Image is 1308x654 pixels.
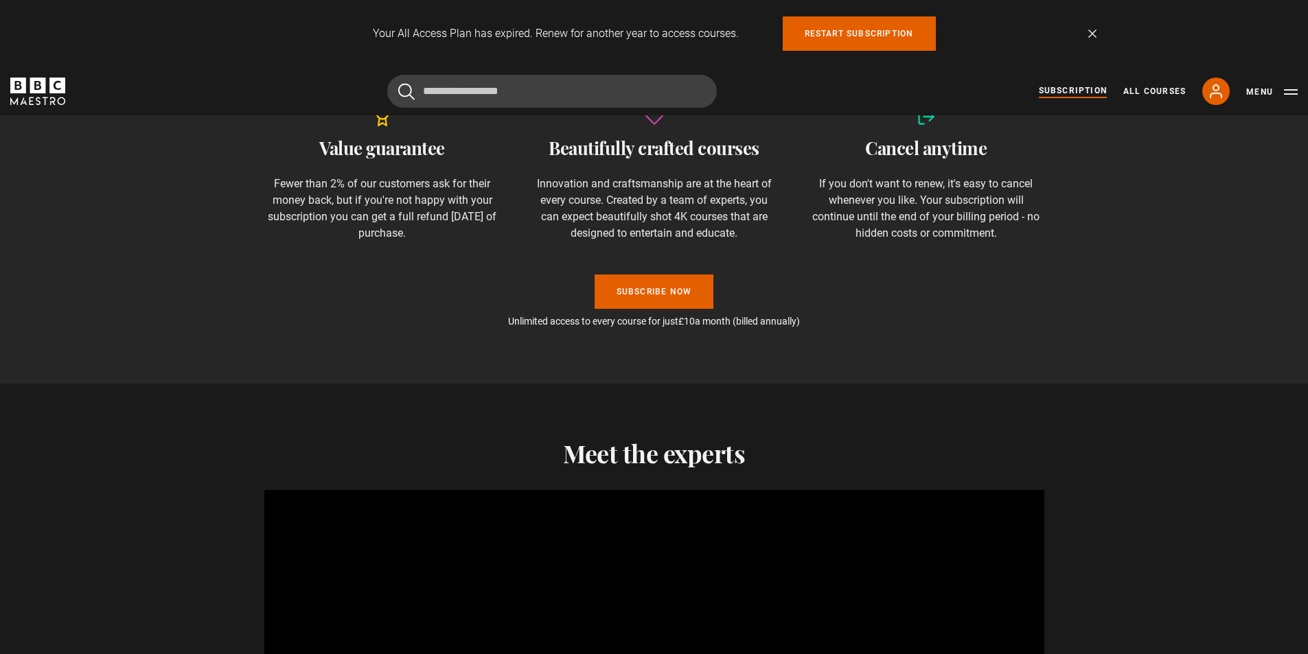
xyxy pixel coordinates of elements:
p: Your All Access Plan has expired. Renew for another year to access courses. [373,25,739,42]
p: Fewer than 2% of our customers ask for their money back, but if you're not happy with your subscr... [264,176,501,242]
h2: Cancel anytime [808,137,1044,159]
h2: Meet the experts [264,439,1044,467]
input: Search [387,75,717,108]
svg: BBC Maestro [10,78,65,105]
p: Unlimited access to every course for just a month (billed annually) [264,314,1044,329]
h2: Beautifully crafted courses [536,137,772,159]
a: Subscription [1039,84,1107,98]
a: Subscribe Now [595,275,714,309]
button: Toggle navigation [1246,85,1298,99]
a: Restart subscription [783,16,936,51]
span: £10 [678,316,695,327]
a: All Courses [1123,85,1186,97]
button: Submit the search query [398,83,415,100]
p: If you don't want to renew, it's easy to cancel whenever you like. Your subscription will continu... [808,176,1044,242]
h2: Value guarantee [264,137,501,159]
p: Innovation and craftsmanship are at the heart of every course. Created by a team of experts, you ... [536,176,772,242]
